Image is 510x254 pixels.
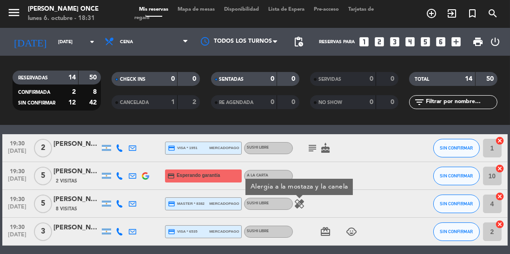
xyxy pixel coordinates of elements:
[6,148,29,159] span: [DATE]
[168,228,197,235] span: visa * 6535
[487,28,503,56] div: LOG OUT
[192,99,198,105] strong: 2
[446,8,457,19] i: exit_to_app
[487,8,498,19] i: search
[440,201,473,206] span: SIN CONFIRMAR
[496,192,505,201] i: cancel
[6,204,29,215] span: [DATE]
[72,89,76,95] strong: 2
[89,99,99,106] strong: 42
[307,143,318,154] i: subject
[486,76,496,82] strong: 50
[120,100,149,105] span: CANCELADA
[320,226,331,237] i: card_giftcard
[28,14,99,23] div: lunes 6. octubre - 18:31
[467,8,478,19] i: turned_in_not
[209,228,239,234] span: mercadopago
[168,144,175,152] i: credit_card
[34,222,52,241] span: 3
[245,179,353,195] div: Alergia a la mostaza y la canela
[168,200,175,208] i: credit_card
[271,76,274,82] strong: 0
[168,144,197,152] span: visa * 1951
[450,36,462,48] i: add_box
[53,139,100,150] div: [PERSON_NAME]
[264,7,309,12] span: Lista de Espera
[440,229,473,234] span: SIN CONFIRMAR
[34,167,52,185] span: 5
[173,7,219,12] span: Mapa de mesas
[219,77,244,82] span: SENTADAS
[496,164,505,173] i: cancel
[373,36,385,48] i: looks_two
[86,36,98,47] i: arrow_drop_down
[28,5,99,14] div: [PERSON_NAME] Once
[120,77,146,82] span: CHECK INS
[472,36,484,47] span: print
[177,172,220,179] span: Esperando garantía
[247,146,269,150] span: Sushi libre
[414,97,425,108] i: filter_list
[171,76,175,82] strong: 0
[192,76,198,82] strong: 0
[318,100,342,105] span: NO SHOW
[426,8,437,19] i: add_circle_outline
[433,139,480,157] button: SIN CONFIRMAR
[34,139,52,157] span: 2
[433,167,480,185] button: SIN CONFIRMAR
[291,99,297,105] strong: 0
[7,6,21,20] i: menu
[433,195,480,213] button: SIN CONFIRMAR
[18,101,55,105] span: SIN CONFIRMAR
[209,145,239,151] span: mercadopago
[440,145,473,150] span: SIN CONFIRMAR
[93,89,99,95] strong: 8
[370,99,373,105] strong: 0
[419,36,431,48] i: looks_5
[319,39,355,45] span: Reservas para
[6,165,29,176] span: 19:30
[496,136,505,145] i: cancel
[318,77,341,82] span: SERVIDAS
[435,36,447,48] i: looks_6
[389,36,401,48] i: looks_3
[53,166,100,177] div: [PERSON_NAME]
[465,76,473,82] strong: 14
[247,202,269,205] span: Sushi libre
[346,226,357,237] i: child_care
[6,232,29,242] span: [DATE]
[56,205,77,213] span: 8 Visitas
[56,177,77,185] span: 2 Visitas
[370,76,373,82] strong: 0
[53,222,100,233] div: [PERSON_NAME]
[134,7,173,12] span: Mis reservas
[6,221,29,232] span: 19:30
[415,77,429,82] span: TOTAL
[358,36,370,48] i: looks_one
[167,172,175,180] i: credit_card
[171,99,175,105] strong: 1
[391,99,396,105] strong: 0
[391,76,396,82] strong: 0
[53,194,100,205] div: [PERSON_NAME]
[120,39,133,45] span: Cena
[168,200,205,208] span: master * 8382
[247,229,269,233] span: Sushi libre
[209,201,239,207] span: mercadopago
[294,198,305,209] i: healing
[7,32,53,52] i: [DATE]
[6,176,29,187] span: [DATE]
[490,36,501,47] i: power_settings_new
[219,100,254,105] span: RE AGENDADA
[293,36,304,47] span: pending_actions
[89,74,99,81] strong: 50
[34,195,52,213] span: 5
[168,228,175,235] i: credit_card
[425,97,497,107] input: Filtrar por nombre...
[271,99,274,105] strong: 0
[68,99,76,106] strong: 12
[496,220,505,229] i: cancel
[404,36,416,48] i: looks_4
[142,172,149,180] img: google-logo.png
[320,143,331,154] i: cake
